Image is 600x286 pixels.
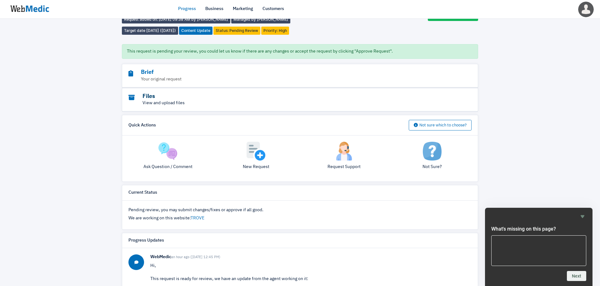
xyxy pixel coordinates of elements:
div: What's missing on this page? [491,213,586,281]
h3: Brief [128,69,437,76]
img: question.png [158,142,177,161]
p: New Request [217,164,295,170]
img: add.png [247,142,265,161]
h6: Progress Updates [128,238,164,243]
span: Content Update [179,27,212,35]
span: Target date [DATE] ([DATE]) [122,27,178,35]
button: Next question [567,271,586,281]
a: Marketing [233,6,253,12]
span: Managed by [PERSON_NAME] [231,15,290,23]
h6: Current Status [128,190,157,196]
p: Request Support [305,164,383,170]
p: View and upload files [128,100,437,106]
p: Ask Question / Comment [128,164,207,170]
span: Request added on: [DATE] 09:38 AM by [PERSON_NAME] [122,15,230,23]
span: Status: Pending Review [213,27,260,35]
a: Business [205,6,223,12]
span: Priority: High [261,27,289,35]
h6: Quick Actions [128,123,156,128]
h2: What's missing on this page? [491,225,586,233]
p: Your original request [128,76,437,83]
p: We are working on this website: [128,215,472,222]
div: This request is pending your review, you could let us know if there are any changes or accept the... [122,44,478,59]
small: an hour ago ([DATE] 12:45 PM) [171,255,220,259]
button: Hide survey [579,213,586,220]
textarea: What's missing on this page? [491,235,586,266]
a: TROVE [191,216,204,220]
img: not-sure.png [423,142,442,161]
p: Pending review, you may submit changes/fixes or approve if all good. [128,207,472,213]
a: Progress [178,6,196,12]
a: Customers [262,6,284,12]
h6: WebMedic [150,254,472,260]
button: Not sure which to choose? [409,120,472,130]
p: Not Sure? [393,164,472,170]
h3: Files [128,93,437,100]
img: support.png [335,142,353,161]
